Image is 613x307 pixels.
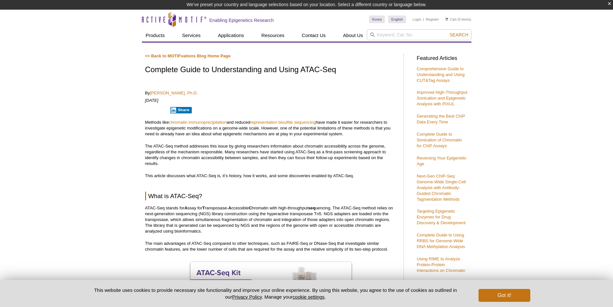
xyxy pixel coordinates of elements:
button: Got it! [478,289,530,302]
strong: C [249,206,252,210]
a: Comprehensive Guide to Understanding and Using CUT&Tag Assays [417,66,465,83]
a: Complete Guide to Sonication of Chromatin for ChIP Assays [417,132,462,148]
span: Search [450,32,468,37]
em: [DATE] [145,98,159,103]
h3: Featured Articles [417,56,468,61]
strong: T [202,206,205,210]
img: Your Cart [445,17,448,21]
a: Complete Guide to Using RRBS for Genome-Wide DNA Methylation Analysis [417,233,465,249]
a: Generating the Best ChIP Data Every Time [417,114,465,124]
a: Login [413,17,421,22]
h2: Enabling Epigenetics Research [209,17,274,23]
a: [PERSON_NAME], Ph.D. [150,91,198,95]
iframe: X Post Button [145,107,166,113]
strong: seq [308,206,315,210]
a: English [388,15,406,23]
button: cookie settings [293,294,324,300]
h1: Complete Guide to Understanding and Using ATAC-Seq [145,65,397,75]
a: About Us [339,29,367,42]
p: The main advantages of ATAC-Seq compared to other techniques, such as FAIRE-Seq or DNase-Seq that... [145,241,397,252]
a: representation bisulfite sequencing [250,120,316,125]
p: The ATAC-Seq method addresses this issue by giving researchers information about chromatin access... [145,143,397,167]
li: | [423,15,424,23]
a: Products [142,29,169,42]
a: Services [178,29,205,42]
button: Share [170,107,192,113]
a: Contact Us [298,29,330,42]
a: Register [426,17,439,22]
a: << Back to MOTIFvations Blog Home Page [145,53,231,58]
p: ATAC-Seq stands for ssay for ransposase- ccessible hromatin with high-throughput uencing. The ATA... [145,205,397,234]
p: Methods like and reduced have made it easier for researchers to investigate epigenetic modificati... [145,120,397,137]
button: Search [448,32,470,38]
strong: A [184,206,188,210]
p: This article discusses what ATAC-Seq is, it’s history, how it works, and some discoveries enabled... [145,173,397,179]
a: Reversing Your Epigenetic Age [417,156,467,166]
a: Targeting Epigenetic Enzymes for Drug Discovery & Development [417,209,466,225]
a: Korea [369,15,385,23]
strong: A [228,206,231,210]
a: Improved High-Throughput Sonication and Epigenetic Analysis with PIXUL [417,90,468,106]
a: Using RIME to Analyze Protein-Protein Interactions on Chromatin [417,256,465,273]
p: This website uses cookies to provide necessary site functionality and improve your online experie... [83,287,468,300]
a: Next-Gen ChIP-Seq: Genome-Wide Single-Cell Analysis with Antibody-Guided Chromatin Tagmentation M... [417,174,466,202]
a: Privacy Policy [232,294,262,300]
a: Applications [214,29,248,42]
a: Cart [445,17,457,22]
a: chromatin immunoprecipitation [169,120,227,125]
p: By [145,90,397,96]
a: Resources [257,29,288,42]
input: Keyword, Cat. No. [367,29,471,40]
h2: What is ATAC-Seq? [145,192,397,200]
li: (0 items) [445,15,471,23]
